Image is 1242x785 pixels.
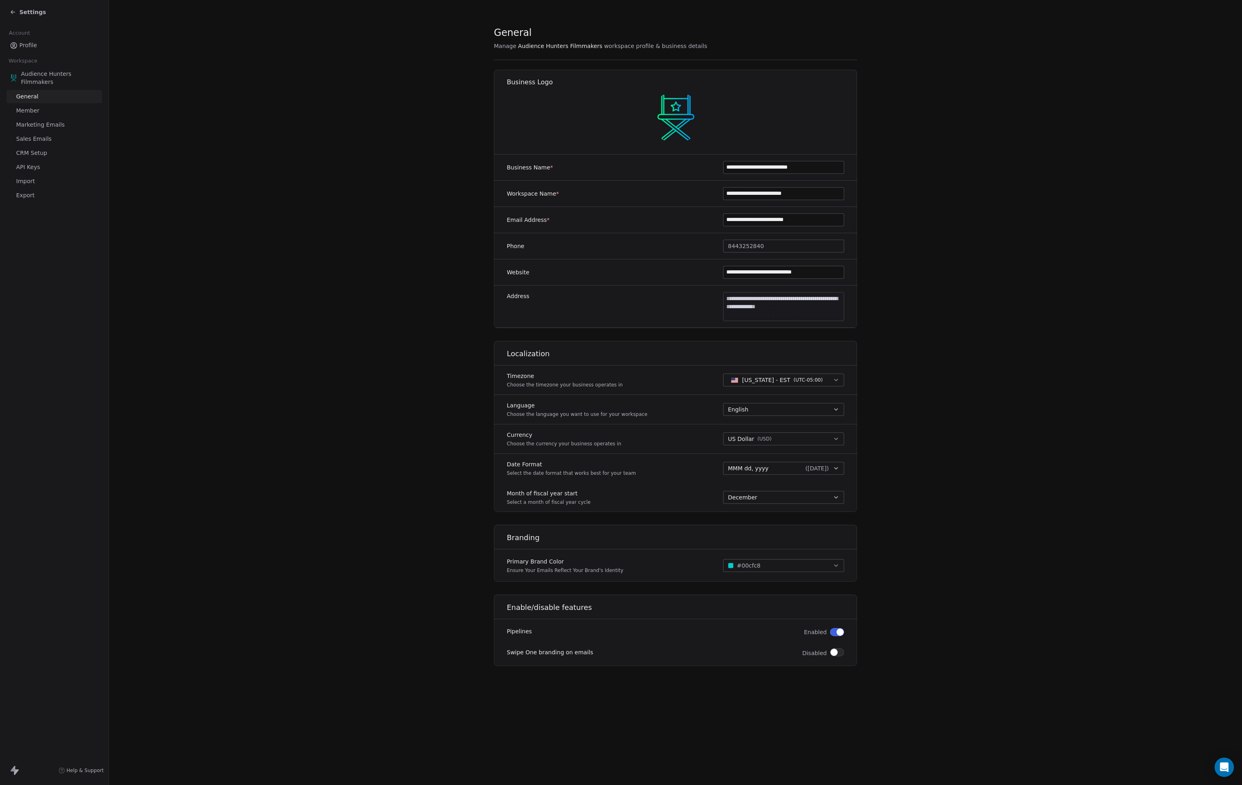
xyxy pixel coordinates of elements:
h1: Enable/disable features [507,603,857,612]
span: #00cfc8 [737,562,761,570]
span: Enabled [804,628,827,636]
span: Audience Hunters Filmmakers [518,42,602,50]
span: workspace profile & business details [604,42,707,50]
a: Export [6,189,102,202]
label: Website [507,268,529,276]
span: General [16,92,38,101]
h1: Business Logo [507,78,857,87]
span: Sales Emails [16,135,52,143]
a: Member [6,104,102,117]
a: Import [6,175,102,188]
label: Language [507,401,647,409]
p: Choose the timezone your business operates in [507,382,623,388]
a: CRM Setup [6,146,102,160]
label: Address [507,292,529,300]
span: ( USD ) [757,436,772,442]
label: Primary Brand Color [507,557,623,566]
a: Sales Emails [6,132,102,146]
span: Profile [19,41,37,50]
span: ( [DATE] ) [805,464,829,472]
span: US Dollar [728,435,754,443]
span: Audience Hunters Filmmakers [21,70,99,86]
button: US Dollar(USD) [723,432,844,445]
label: Month of fiscal year start [507,489,591,497]
span: CRM Setup [16,149,47,157]
span: Marketing Emails [16,121,65,129]
label: Business Name [507,163,553,171]
span: Manage [494,42,516,50]
img: AHFF%20symbol.png [650,92,702,143]
span: Workspace [5,55,41,67]
label: Currency [507,431,621,439]
span: Settings [19,8,46,16]
label: Timezone [507,372,623,380]
p: Select the date format that works best for your team [507,470,636,476]
span: Disabled [802,649,827,657]
div: Open Intercom Messenger [1215,758,1234,777]
p: Choose the currency your business operates in [507,441,621,447]
a: Profile [6,39,102,52]
a: Help & Support [59,767,104,774]
span: Export [16,191,35,200]
span: [US_STATE] - EST [742,376,790,384]
h1: Branding [507,533,857,543]
h1: Localization [507,349,857,359]
a: Settings [10,8,46,16]
a: General [6,90,102,103]
a: API Keys [6,161,102,174]
span: December [728,493,757,501]
label: Email Address [507,216,550,224]
p: Select a month of fiscal year cycle [507,499,591,505]
span: English [728,405,749,413]
span: General [494,27,532,39]
label: Pipelines [507,627,532,635]
label: Phone [507,242,524,250]
label: Workspace Name [507,190,559,198]
p: Choose the language you want to use for your workspace [507,411,647,418]
span: MMM dd, yyyy [728,464,769,472]
button: #00cfc8 [723,559,844,572]
a: Marketing Emails [6,118,102,132]
span: ( UTC-05:00 ) [794,376,823,384]
span: Import [16,177,35,186]
span: API Keys [16,163,40,171]
span: Member [16,106,40,115]
button: 8443252840 [723,240,844,253]
p: Ensure Your Emails Reflect Your Brand's Identity [507,567,623,574]
span: Account [5,27,33,39]
span: 8443252840 [728,242,764,251]
button: [US_STATE] - EST(UTC-05:00) [723,374,844,386]
label: Date Format [507,460,636,468]
label: Swipe One branding on emails [507,648,593,656]
span: Help & Support [67,767,104,774]
img: AHFF%20symbol.png [10,74,18,82]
